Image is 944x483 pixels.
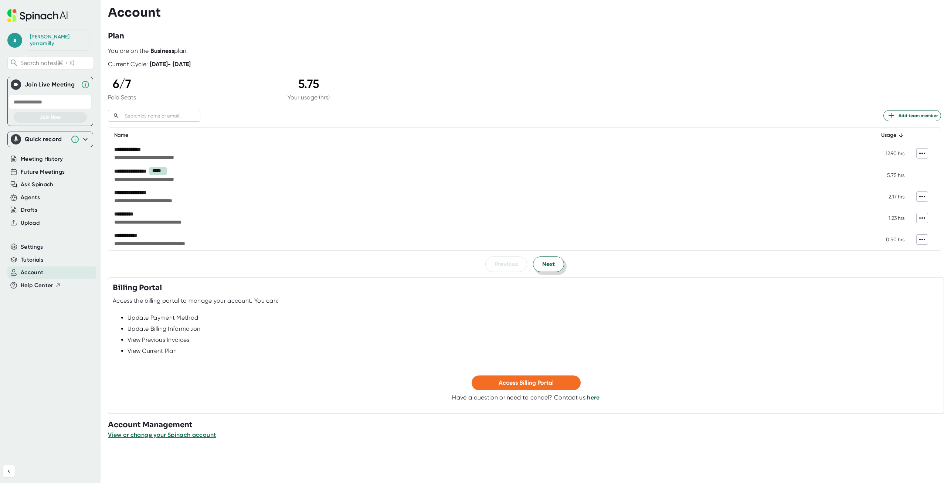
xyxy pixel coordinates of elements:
[887,111,938,120] span: Add team member
[128,314,939,322] div: Update Payment Method
[128,347,939,355] div: View Current Plan
[866,164,910,186] td: 5.75 hrs
[21,256,43,264] button: Tutorials
[122,112,200,120] input: Search by name or email...
[872,131,904,140] div: Usage
[21,268,43,277] button: Account
[21,168,65,176] button: Future Meetings
[866,186,910,207] td: 2.17 hrs
[495,260,518,269] span: Previous
[25,136,67,143] div: Quick record
[11,132,90,147] div: Quick record
[533,256,564,272] button: Next
[108,61,191,68] div: Current Cycle:
[108,431,216,439] button: View or change your Spinach account
[108,419,944,431] h3: Account Management
[108,31,124,42] h3: Plan
[113,282,162,293] h3: Billing Portal
[108,47,941,55] div: You are on the plan.
[472,375,581,390] button: Access Billing Portal
[21,155,63,163] button: Meeting History
[150,61,191,68] b: [DATE] - [DATE]
[542,260,555,269] span: Next
[108,94,136,101] div: Paid Seats
[114,131,860,140] div: Name
[11,77,90,92] div: Join Live MeetingJoin Live Meeting
[21,243,43,251] button: Settings
[21,281,61,290] button: Help Center
[25,81,77,88] div: Join Live Meeting
[288,77,330,91] div: 5.75
[3,465,15,477] button: Collapse sidebar
[21,193,40,202] button: Agents
[20,59,92,67] span: Search notes (⌘ + K)
[128,325,939,333] div: Update Billing Information
[21,180,54,189] button: Ask Spinach
[7,33,22,48] span: s
[113,297,278,305] div: Access the billing portal to manage your account. You can:
[12,81,20,88] img: Join Live Meeting
[587,394,600,401] a: here
[288,94,330,101] div: Your usage (hrs)
[108,6,161,20] h3: Account
[108,77,136,91] div: 6 / 7
[150,47,174,54] b: Business
[866,207,910,229] td: 1.23 hrs
[866,143,910,164] td: 12.90 hrs
[21,281,53,290] span: Help Center
[21,219,40,227] button: Upload
[108,431,216,438] span: View or change your Spinach account
[883,110,941,121] button: Add team member
[30,34,85,47] div: sumant yerramilly
[452,394,600,401] div: Have a question or need to cancel? Contact us
[866,229,910,250] td: 0.50 hrs
[485,256,527,272] button: Previous
[128,336,939,344] div: View Previous Invoices
[21,206,37,214] button: Drafts
[40,114,61,120] span: Join Now
[14,112,87,123] button: Join Now
[499,379,554,386] span: Access Billing Portal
